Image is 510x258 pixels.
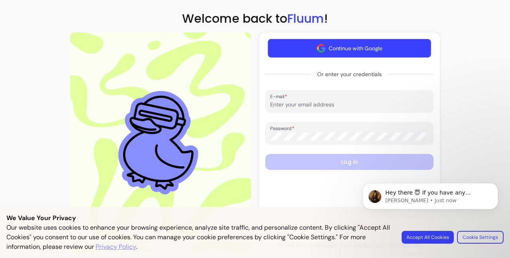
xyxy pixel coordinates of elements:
[351,166,510,254] iframe: Intercom notifications message
[270,125,297,132] label: Password
[270,132,426,140] input: Password
[6,223,392,252] p: Our website uses cookies to enhance your browsing experience, analyze site traffic, and personali...
[268,39,431,58] button: Continue with Google
[270,93,290,100] label: E-mail
[287,10,324,27] span: Fluum
[96,242,136,252] a: Privacy Policy
[111,84,210,200] img: Aesthetic image
[311,67,388,81] span: Or enter your credentials
[316,43,326,53] img: avatar
[270,100,429,108] input: E-mail
[6,213,504,223] p: We Value Your Privacy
